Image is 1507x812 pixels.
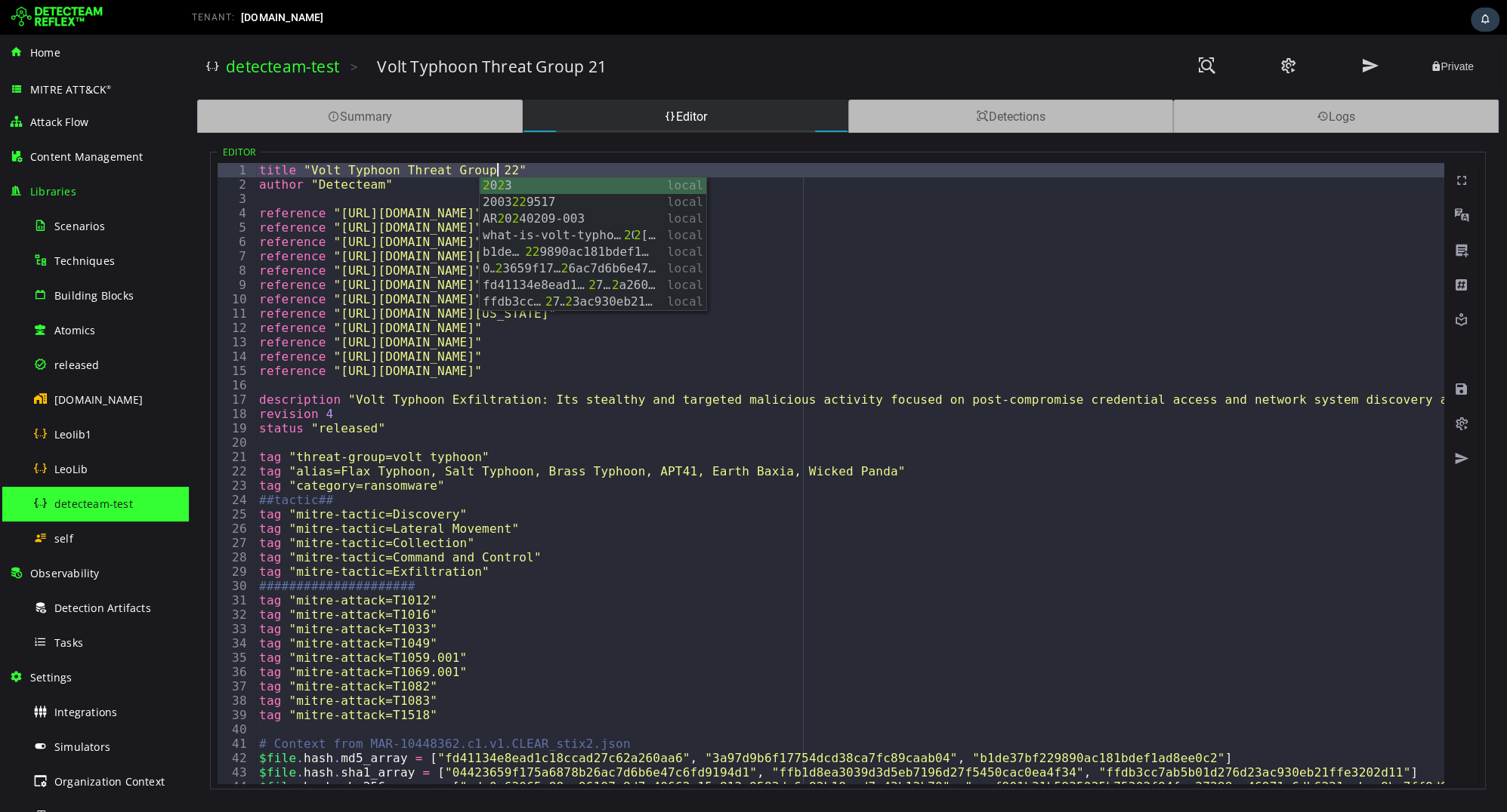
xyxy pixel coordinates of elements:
div: 4 [29,171,67,186]
span: Simulators [54,740,110,754]
h3: Volt Typhoon Threat Group 21 [188,21,418,42]
div: 19 [29,386,67,401]
span: detecteam-test [54,497,133,511]
span: Scenarios [54,219,105,233]
span: Private [1241,26,1285,38]
span: Tasks [54,635,83,650]
div: 25 [29,472,67,487]
div: 41 [29,702,67,716]
div: 17 [29,358,67,372]
div: 23 [29,444,67,458]
div: 5 [29,186,67,200]
span: [DOMAIN_NAME] [241,11,324,23]
div: 40 [29,687,67,702]
div: Task Notifications [1471,8,1499,32]
div: 39 [29,673,67,687]
div: 20 [29,401,67,415]
span: Techniques [54,254,115,268]
div: 14 [29,315,67,329]
span: Observability [30,566,100,580]
div: 8 [29,229,67,243]
span: released [54,358,100,372]
sup: ® [107,84,111,91]
span: [DOMAIN_NAME] [54,392,144,407]
div: 16 [29,343,67,358]
div: 35 [29,616,67,630]
legend: Editor [28,111,73,124]
div: 36 [29,630,67,644]
span: Content Management [30,149,144,164]
span: Integrations [54,705,117,719]
span: self [54,531,73,546]
div: 27 [29,501,67,515]
div: 32 [29,573,67,587]
div: 1 [29,128,67,143]
div: 21 [29,415,67,429]
img: Detecteam logo [11,5,103,29]
div: 28 [29,515,67,530]
a: detecteam-test [37,21,150,42]
span: Organization Context [54,774,165,789]
div: 22 [29,429,67,444]
div: Detections [659,65,985,98]
div: 37 [29,644,67,659]
div: 2 [29,143,67,157]
span: TENANT: [192,12,235,23]
div: Logs [984,65,1310,98]
div: Editor [334,65,659,98]
span: Settings [30,670,73,684]
div: 26 [29,487,67,501]
div: 31 [29,558,67,573]
span: > [162,23,169,41]
span: Detection Artifacts [54,601,151,615]
span: LeoLib [54,462,88,476]
div: 24 [29,458,67,472]
div: 7 [29,214,67,229]
span: MITRE ATT&CK [30,82,112,97]
div: 29 [29,530,67,544]
div: 11 [29,272,67,286]
div: 30 [29,544,67,558]
div: 3 [29,157,67,171]
div: 12 [29,286,67,300]
div: 9 [29,243,67,257]
div: Summary [8,65,334,98]
button: Private [1225,23,1301,42]
span: Libraries [30,184,76,198]
span: Building Blocks [54,288,134,303]
div: 33 [29,587,67,601]
div: 6 [29,200,67,214]
div: 42 [29,716,67,730]
div: 18 [29,372,67,386]
span: Home [30,45,60,60]
div: 34 [29,601,67,616]
div: 43 [29,730,67,745]
span: LeoIib1 [54,427,91,441]
div: 44 [29,745,67,759]
div: 38 [29,659,67,673]
span: Atomics [54,323,95,337]
span: Attack Flow [30,115,88,129]
div: 10 [29,257,67,272]
div: 13 [29,300,67,315]
div: 15 [29,329,67,343]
